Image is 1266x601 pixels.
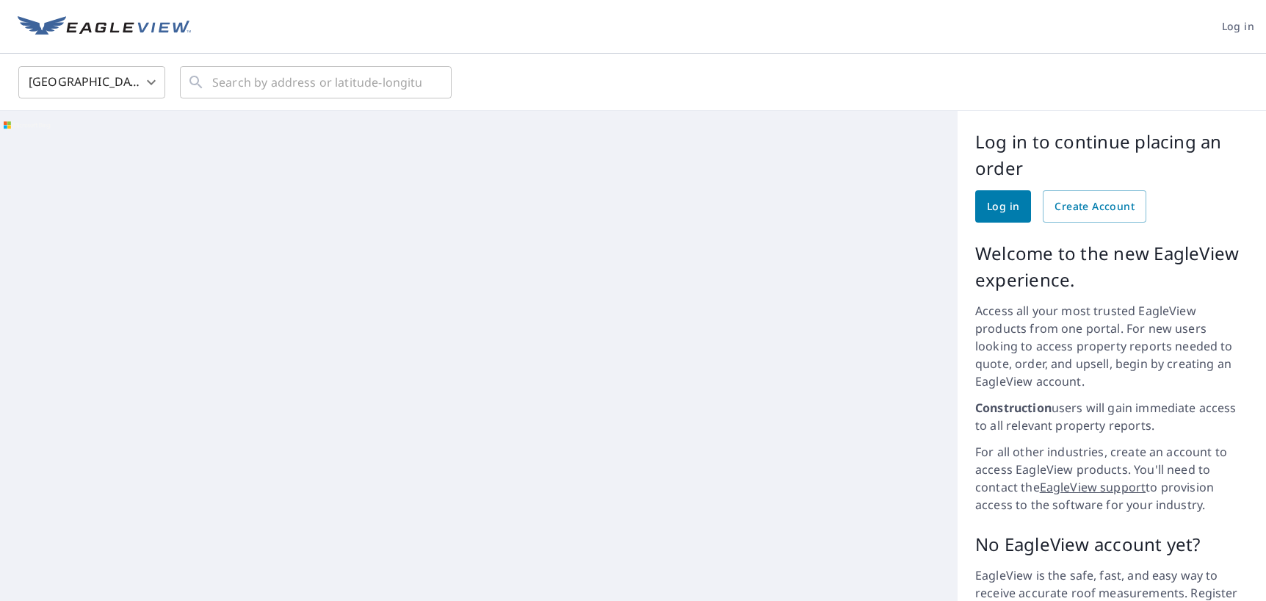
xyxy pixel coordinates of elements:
a: Create Account [1043,190,1146,223]
a: Log in [975,190,1031,223]
p: users will gain immediate access to all relevant property reports. [975,399,1248,434]
p: Log in to continue placing an order [975,129,1248,181]
p: Access all your most trusted EagleView products from one portal. For new users looking to access ... [975,302,1248,390]
span: Create Account [1055,198,1135,216]
div: [GEOGRAPHIC_DATA] [18,62,165,103]
p: For all other industries, create an account to access EagleView products. You'll need to contact ... [975,443,1248,514]
span: Log in [987,198,1019,216]
strong: Construction [975,400,1052,416]
p: No EagleView account yet? [975,531,1248,558]
p: Welcome to the new EagleView experience. [975,240,1248,293]
input: Search by address or latitude-longitude [212,62,422,103]
a: EagleView support [1040,479,1146,495]
span: Log in [1222,18,1254,36]
img: EV Logo [18,16,191,38]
